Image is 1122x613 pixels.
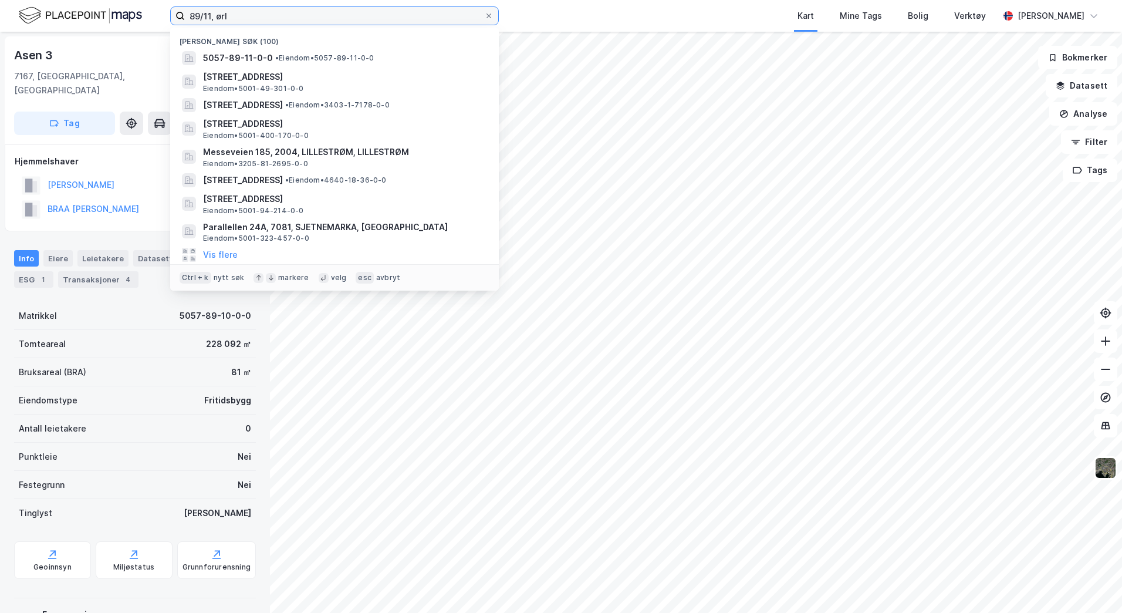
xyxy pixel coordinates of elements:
[14,69,202,97] div: 7167, [GEOGRAPHIC_DATA], [GEOGRAPHIC_DATA]
[238,478,251,492] div: Nei
[185,7,484,25] input: Søk på adresse, matrikkel, gårdeiere, leietakere eller personer
[203,84,304,93] span: Eiendom • 5001-49-301-0-0
[203,234,309,243] span: Eiendom • 5001-323-457-0-0
[1018,9,1084,23] div: [PERSON_NAME]
[204,393,251,407] div: Fritidsbygg
[19,393,77,407] div: Eiendomstype
[14,46,55,65] div: Asen 3
[180,309,251,323] div: 5057-89-10-0-0
[203,159,308,169] span: Eiendom • 3205-81-2695-0-0
[19,450,58,464] div: Punktleie
[19,309,57,323] div: Matrikkel
[133,250,177,267] div: Datasett
[1094,457,1117,479] img: 9k=
[122,274,134,285] div: 4
[285,176,387,185] span: Eiendom • 4640-18-36-0-0
[203,70,485,84] span: [STREET_ADDRESS]
[183,563,251,572] div: Grunnforurensning
[1063,557,1122,613] div: Kontrollprogram for chat
[170,28,499,49] div: [PERSON_NAME] søk (100)
[203,173,283,187] span: [STREET_ADDRESS]
[206,337,251,351] div: 228 092 ㎡
[214,273,245,282] div: nytt søk
[285,176,289,184] span: •
[376,273,400,282] div: avbryt
[1063,557,1122,613] iframe: Chat Widget
[37,274,49,285] div: 1
[203,98,283,112] span: [STREET_ADDRESS]
[1046,74,1117,97] button: Datasett
[19,337,66,351] div: Tomteareal
[203,145,485,159] span: Messeveien 185, 2004, LILLESTRØM, LILLESTRØM
[1061,130,1117,154] button: Filter
[184,506,251,520] div: [PERSON_NAME]
[113,563,154,572] div: Miljøstatus
[275,53,374,63] span: Eiendom • 5057-89-11-0-0
[840,9,882,23] div: Mine Tags
[954,9,986,23] div: Verktøy
[33,563,72,572] div: Geoinnsyn
[19,478,65,492] div: Festegrunn
[180,272,211,284] div: Ctrl + k
[43,250,73,267] div: Eiere
[1049,102,1117,126] button: Analyse
[908,9,928,23] div: Bolig
[203,220,485,234] span: Parallellen 24A, 7081, SJETNEMARKA, [GEOGRAPHIC_DATA]
[331,273,347,282] div: velg
[19,422,86,436] div: Antall leietakere
[278,273,309,282] div: markere
[203,117,485,131] span: [STREET_ADDRESS]
[356,272,374,284] div: esc
[231,365,251,379] div: 81 ㎡
[203,192,485,206] span: [STREET_ADDRESS]
[285,100,289,109] span: •
[203,206,304,215] span: Eiendom • 5001-94-214-0-0
[203,131,309,140] span: Eiendom • 5001-400-170-0-0
[1038,46,1117,69] button: Bokmerker
[203,51,273,65] span: 5057-89-11-0-0
[245,422,251,436] div: 0
[19,5,142,26] img: logo.f888ab2527a4732fd821a326f86c7f29.svg
[14,271,53,288] div: ESG
[19,506,52,520] div: Tinglyst
[285,100,390,110] span: Eiendom • 3403-1-7178-0-0
[238,450,251,464] div: Nei
[203,248,238,262] button: Vis flere
[19,365,86,379] div: Bruksareal (BRA)
[14,250,39,267] div: Info
[77,250,129,267] div: Leietakere
[275,53,279,62] span: •
[58,271,138,288] div: Transaksjoner
[15,154,255,169] div: Hjemmelshaver
[14,112,115,135] button: Tag
[1063,159,1117,182] button: Tags
[797,9,814,23] div: Kart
